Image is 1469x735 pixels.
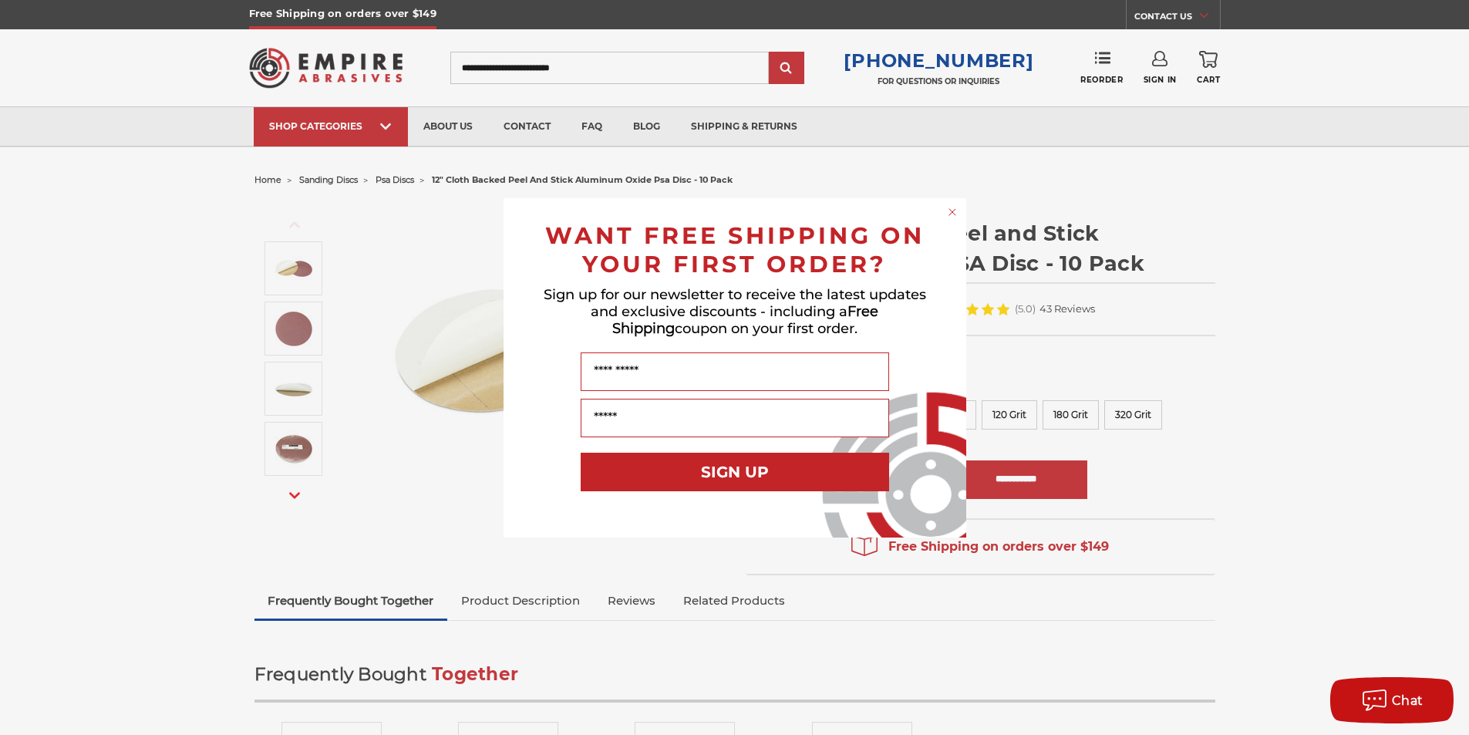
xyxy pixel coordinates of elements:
[581,453,889,491] button: SIGN UP
[612,303,879,337] span: Free Shipping
[945,204,960,220] button: Close dialog
[544,286,926,337] span: Sign up for our newsletter to receive the latest updates and exclusive discounts - including a co...
[1330,677,1454,723] button: Chat
[545,221,925,278] span: WANT FREE SHIPPING ON YOUR FIRST ORDER?
[1392,693,1424,708] span: Chat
